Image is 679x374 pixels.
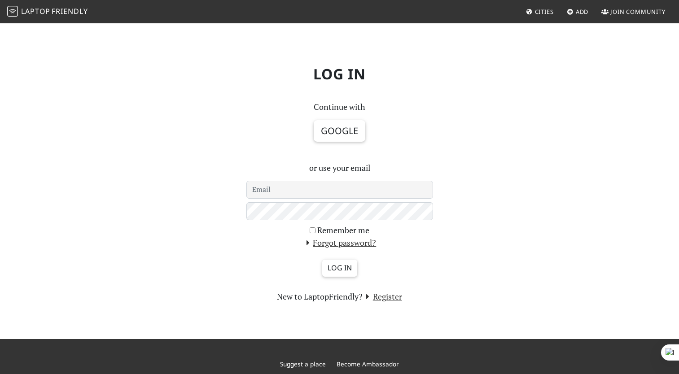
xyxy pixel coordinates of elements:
[246,290,433,303] section: New to LaptopFriendly?
[314,120,365,142] button: Google
[21,6,50,16] span: Laptop
[44,58,636,90] h1: Log in
[317,224,369,237] label: Remember me
[7,6,18,17] img: LaptopFriendly
[246,181,433,199] input: Email
[576,8,589,16] span: Add
[535,8,554,16] span: Cities
[363,291,402,302] a: Register
[337,360,399,368] a: Become Ambassador
[52,6,88,16] span: Friendly
[598,4,669,20] a: Join Community
[246,100,433,113] p: Continue with
[7,4,88,20] a: LaptopFriendly LaptopFriendly
[563,4,592,20] a: Add
[280,360,326,368] a: Suggest a place
[322,260,357,277] input: Log in
[522,4,557,20] a: Cities
[246,161,433,174] p: or use your email
[303,237,377,248] a: Forgot password?
[610,8,666,16] span: Join Community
